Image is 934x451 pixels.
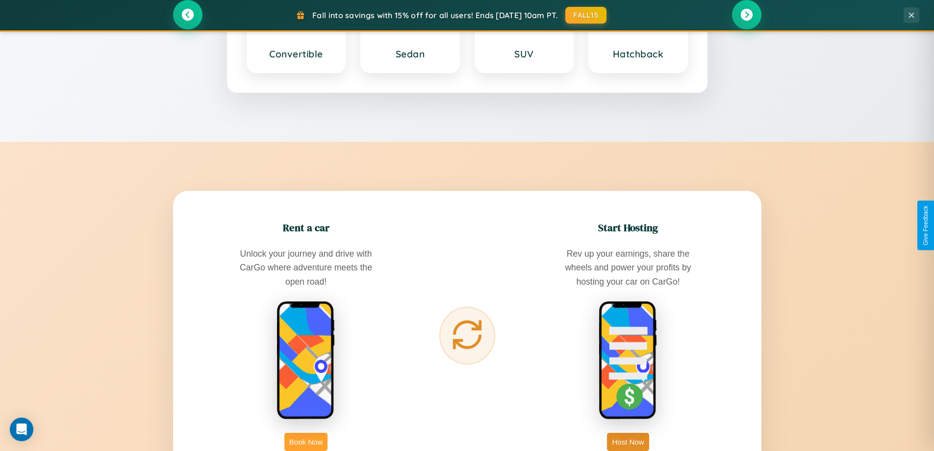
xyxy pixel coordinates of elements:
p: Unlock your journey and drive with CarGo where adventure meets the open road! [232,247,379,288]
h3: Sedan [371,48,449,60]
button: FALL15 [565,7,606,24]
span: Fall into savings with 15% off for all users! Ends [DATE] 10am PT. [312,10,558,20]
img: host phone [599,301,657,421]
img: rent phone [277,301,335,421]
p: Rev up your earnings, share the wheels and power your profits by hosting your car on CarGo! [555,247,702,288]
h3: Convertible [257,48,335,60]
button: Host Now [607,433,649,451]
div: Open Intercom Messenger [10,418,33,441]
h2: Rent a car [283,220,329,235]
h3: SUV [485,48,563,60]
h3: Hatchback [599,48,677,60]
h2: Start Hosting [598,220,658,235]
button: Book Now [284,433,328,451]
div: Give Feedback [922,206,929,245]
